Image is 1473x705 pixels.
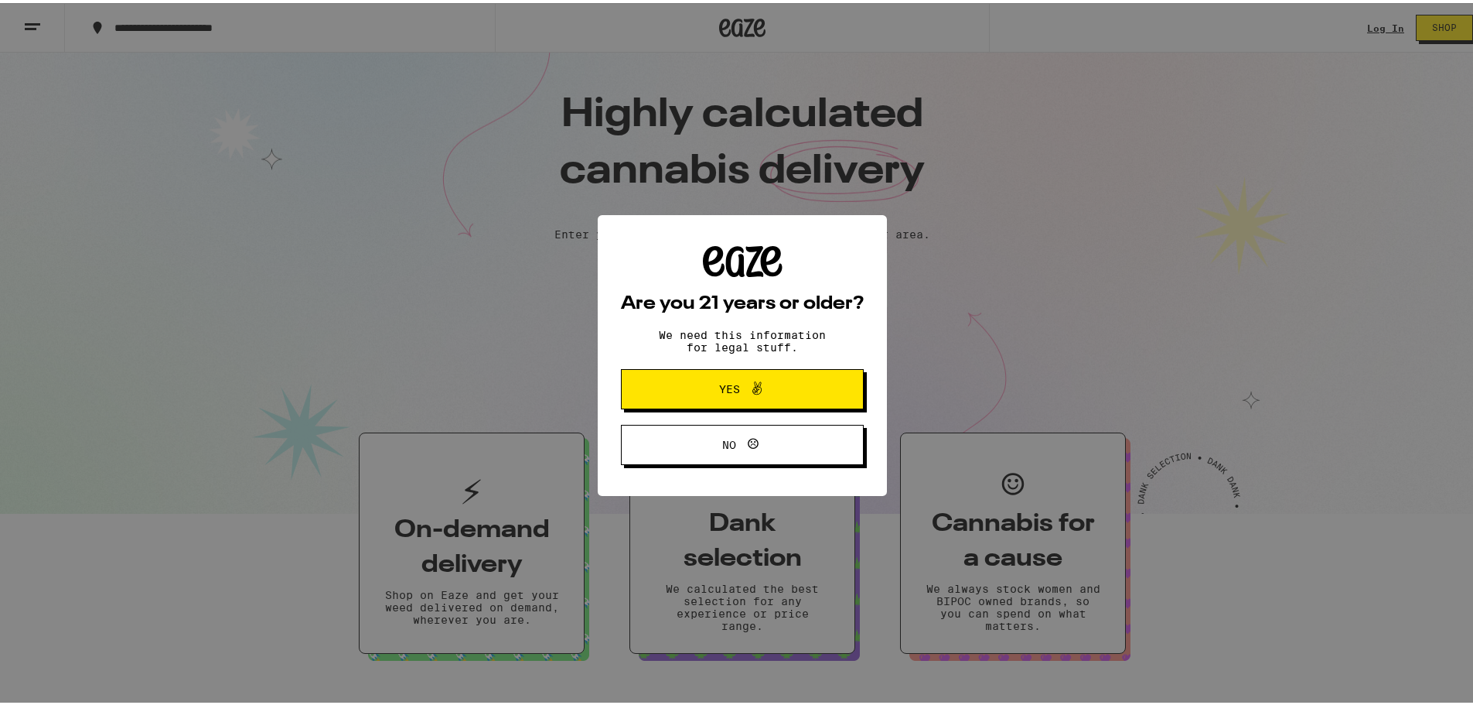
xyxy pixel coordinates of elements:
[621,292,864,310] h2: Are you 21 years or older?
[722,436,736,447] span: No
[9,11,111,23] span: Hi. Need any help?
[719,381,740,392] span: Yes
[646,326,839,351] p: We need this information for legal stuff.
[621,366,864,406] button: Yes
[621,422,864,462] button: No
